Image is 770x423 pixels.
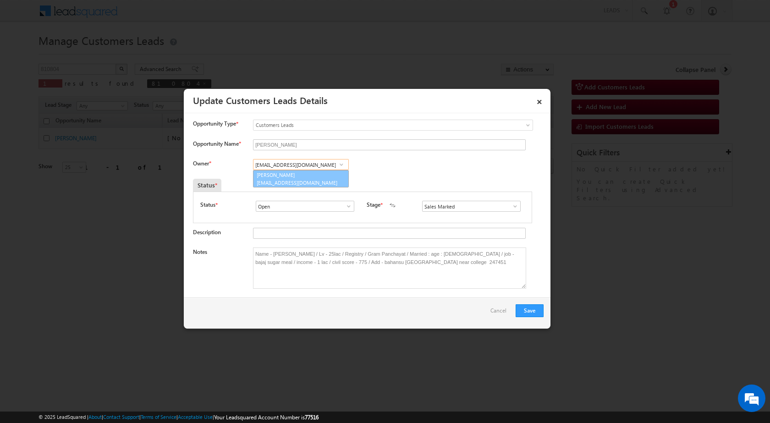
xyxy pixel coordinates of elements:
[125,282,166,295] em: Start Chat
[516,304,544,317] button: Save
[193,120,236,128] span: Opportunity Type
[150,5,172,27] div: Minimize live chat window
[178,414,213,420] a: Acceptable Use
[253,120,533,131] a: Customers Leads
[141,414,176,420] a: Terms of Service
[200,201,215,209] label: Status
[193,140,241,147] label: Opportunity Name
[253,159,349,170] input: Type to Search
[335,160,347,169] a: Show All Items
[12,85,167,275] textarea: Type your message and hit 'Enter'
[193,160,211,167] label: Owner
[48,48,154,60] div: Chat with us now
[193,248,207,255] label: Notes
[257,179,339,186] span: [EMAIL_ADDRESS][DOMAIN_NAME]
[16,48,38,60] img: d_60004797649_company_0_60004797649
[193,179,221,192] div: Status
[532,92,547,108] a: ×
[103,414,139,420] a: Contact Support
[193,229,221,236] label: Description
[253,121,495,129] span: Customers Leads
[305,414,319,421] span: 77516
[253,170,349,187] a: [PERSON_NAME]
[367,201,380,209] label: Stage
[256,201,354,212] input: Type to Search
[193,93,328,106] a: Update Customers Leads Details
[341,202,352,211] a: Show All Items
[88,414,102,420] a: About
[214,414,319,421] span: Your Leadsquared Account Number is
[38,413,319,422] span: © 2025 LeadSquared | | | | |
[422,201,521,212] input: Type to Search
[490,304,511,322] a: Cancel
[507,202,518,211] a: Show All Items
